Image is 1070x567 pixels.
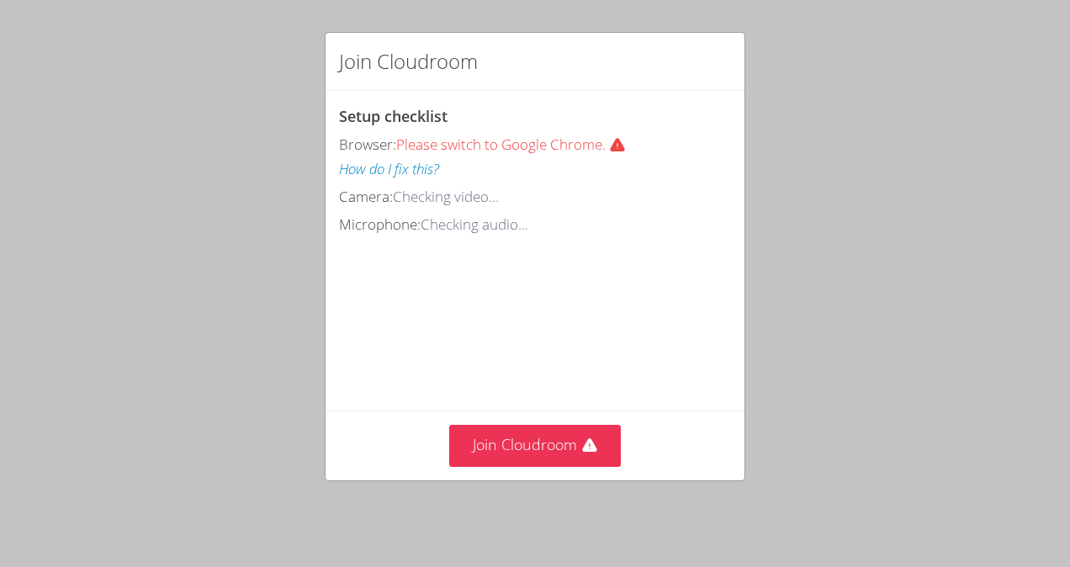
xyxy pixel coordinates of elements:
span: Microphone: [339,215,421,234]
span: Checking audio... [421,215,528,234]
span: Setup checklist [339,106,448,126]
button: Join Cloudroom [449,425,622,466]
span: Please switch to Google Chrome. [396,135,633,154]
span: Camera: [339,187,393,206]
h2: Join Cloudroom [339,46,478,77]
button: How do I fix this? [339,157,439,182]
span: Checking video... [393,187,499,206]
span: Browser: [339,135,396,154]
